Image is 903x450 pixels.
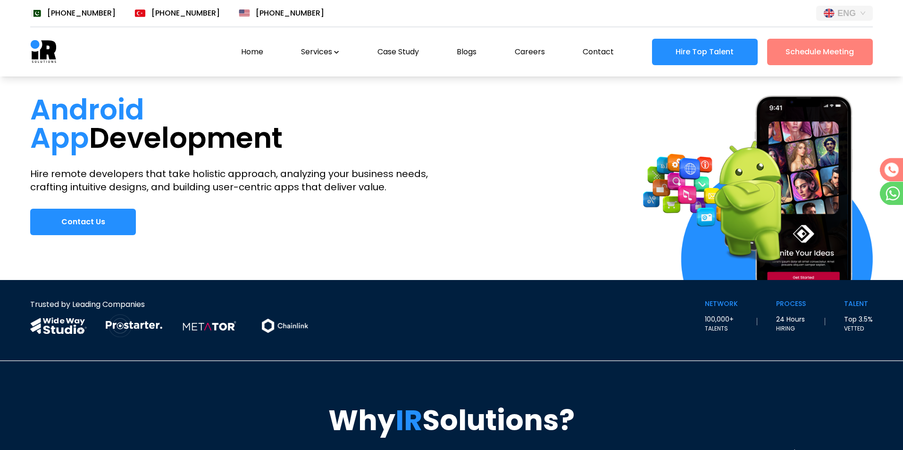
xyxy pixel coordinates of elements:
[767,39,873,65] button: Schedule Meeting
[89,118,283,158] span: Development
[30,299,313,310] p: Trusted by Leading Companies
[844,324,873,333] p: VETTED
[134,8,220,19] a: [PHONE_NUMBER]
[151,8,220,19] span: [PHONE_NUMBER]
[30,90,144,158] span: Android App
[583,46,614,57] a: Contact
[844,299,873,309] p: TALENT
[652,39,758,65] button: Hire Top Talent
[395,400,422,440] span: IR
[181,314,238,337] img: Metator
[30,317,87,334] img: Wideway Studio
[776,314,806,324] p: 24 Hours
[377,46,419,58] a: Case Study
[816,6,873,21] button: ENG FlagENGdown
[30,39,57,65] img: Logo
[47,8,116,19] span: [PHONE_NUMBER]
[776,324,806,333] p: HIRING
[301,46,339,58] button: Services
[30,209,136,235] button: Contact Us
[239,9,250,17] img: USA Flag
[705,314,738,324] p: 100,000+
[241,46,263,58] a: Home
[844,314,873,324] p: Top 3.5%
[256,8,324,19] span: [PHONE_NUMBER]
[30,152,451,194] p: Hire remote developers that take holistic approach, analyzing your business needs, crafting intui...
[705,299,738,309] p: NETWORK
[328,399,575,442] h1: Why Solutions?
[637,95,873,280] img: Android App Development
[776,299,806,309] p: PROCESS
[106,314,162,337] img: Prostarter
[879,181,903,205] img: WhatsApp
[30,9,42,17] img: Pak Flag
[134,9,146,17] img: Turk Flag
[705,324,738,333] p: TALENTS
[515,46,545,57] a: Careers
[257,310,313,341] img: Chainlink
[30,8,116,19] a: [PHONE_NUMBER]
[879,158,903,181] img: Phone Call
[239,8,324,19] a: [PHONE_NUMBER]
[457,46,477,58] a: Blogs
